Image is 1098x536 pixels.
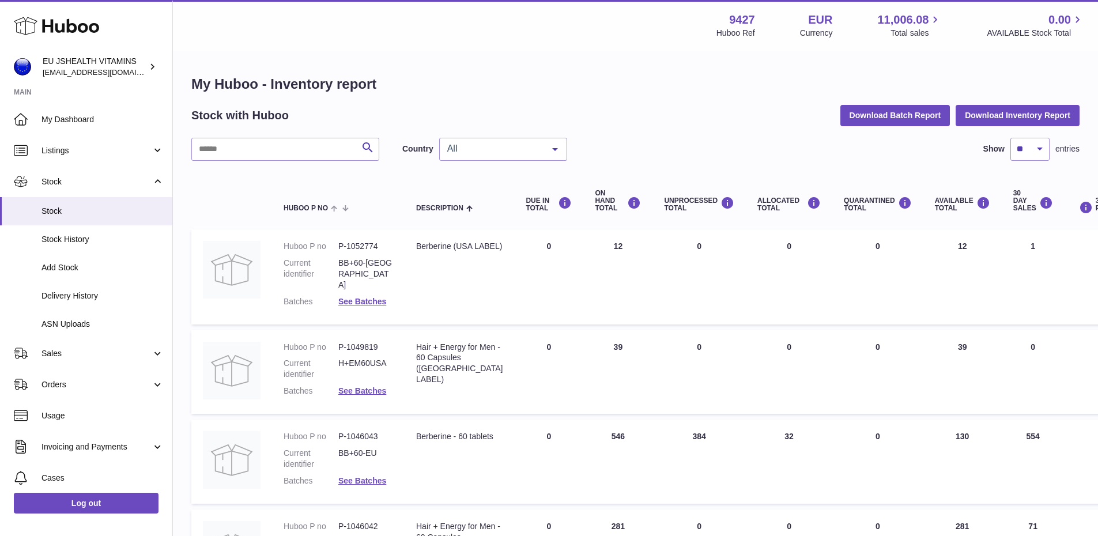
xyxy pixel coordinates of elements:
a: 11,006.08 Total sales [877,12,942,39]
td: 39 [923,330,1002,414]
span: ASN Uploads [41,319,164,330]
div: QUARANTINED Total [844,197,912,212]
label: Show [983,144,1005,154]
dd: P-1052774 [338,241,393,252]
span: Stock [41,176,152,187]
div: Berberine - 60 tablets [416,431,503,442]
span: 0 [876,522,880,531]
strong: 9427 [729,12,755,28]
span: Usage [41,410,164,421]
dt: Batches [284,386,338,397]
span: Listings [41,145,152,156]
dd: P-1049819 [338,342,393,353]
span: 0 [876,432,880,441]
a: Log out [14,493,159,514]
label: Country [402,144,433,154]
a: See Batches [338,297,386,306]
dt: Batches [284,475,338,486]
td: 12 [923,229,1002,324]
span: [EMAIL_ADDRESS][DOMAIN_NAME] [43,67,169,77]
dt: Current identifier [284,358,338,380]
span: Invoicing and Payments [41,441,152,452]
td: 0 [652,330,746,414]
dt: Batches [284,296,338,307]
td: 39 [583,330,652,414]
dd: BB+60-[GEOGRAPHIC_DATA] [338,258,393,290]
span: Cases [41,473,164,484]
div: Huboo Ref [716,28,755,39]
img: product image [203,342,261,399]
td: 12 [583,229,652,324]
td: 554 [1002,420,1065,504]
img: internalAdmin-9427@internal.huboo.com [14,58,31,76]
span: Delivery History [41,290,164,301]
dd: H+EM60USA [338,358,393,380]
dt: Huboo P no [284,431,338,442]
td: 0 [514,330,583,414]
span: 11,006.08 [877,12,929,28]
span: Add Stock [41,262,164,273]
span: Sales [41,348,152,359]
div: 30 DAY SALES [1013,190,1053,213]
span: entries [1055,144,1080,154]
span: Stock History [41,234,164,245]
td: 1 [1002,229,1065,324]
span: Huboo P no [284,205,328,212]
h1: My Huboo - Inventory report [191,75,1080,93]
img: product image [203,431,261,489]
strong: EUR [808,12,832,28]
span: Stock [41,206,164,217]
dt: Huboo P no [284,342,338,353]
td: 384 [652,420,746,504]
dt: Current identifier [284,448,338,470]
button: Download Batch Report [840,105,950,126]
div: DUE IN TOTAL [526,197,572,212]
div: Currency [800,28,833,39]
dt: Huboo P no [284,521,338,532]
td: 0 [746,229,832,324]
div: ON HAND Total [595,190,641,213]
img: product image [203,241,261,299]
dd: P-1046043 [338,431,393,442]
dt: Current identifier [284,258,338,290]
span: Total sales [891,28,942,39]
td: 0 [746,330,832,414]
div: ALLOCATED Total [757,197,821,212]
td: 0 [652,229,746,324]
button: Download Inventory Report [956,105,1080,126]
dd: P-1046042 [338,521,393,532]
a: See Batches [338,476,386,485]
a: See Batches [338,386,386,395]
div: Hair + Energy for Men - 60 Capsules ([GEOGRAPHIC_DATA] LABEL) [416,342,503,386]
span: My Dashboard [41,114,164,125]
div: UNPROCESSED Total [664,197,734,212]
div: Berberine (USA LABEL) [416,241,503,252]
div: EU JSHEALTH VITAMINS [43,56,146,78]
h2: Stock with Huboo [191,108,289,123]
span: 0 [876,241,880,251]
span: 0 [876,342,880,352]
td: 546 [583,420,652,504]
td: 0 [1002,330,1065,414]
dd: BB+60-EU [338,448,393,470]
td: 32 [746,420,832,504]
td: 0 [514,229,583,324]
td: 130 [923,420,1002,504]
td: 0 [514,420,583,504]
dt: Huboo P no [284,241,338,252]
span: AVAILABLE Stock Total [987,28,1084,39]
span: All [444,143,544,154]
a: 0.00 AVAILABLE Stock Total [987,12,1084,39]
span: 0.00 [1048,12,1071,28]
span: Description [416,205,463,212]
span: Orders [41,379,152,390]
div: AVAILABLE Total [935,197,990,212]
